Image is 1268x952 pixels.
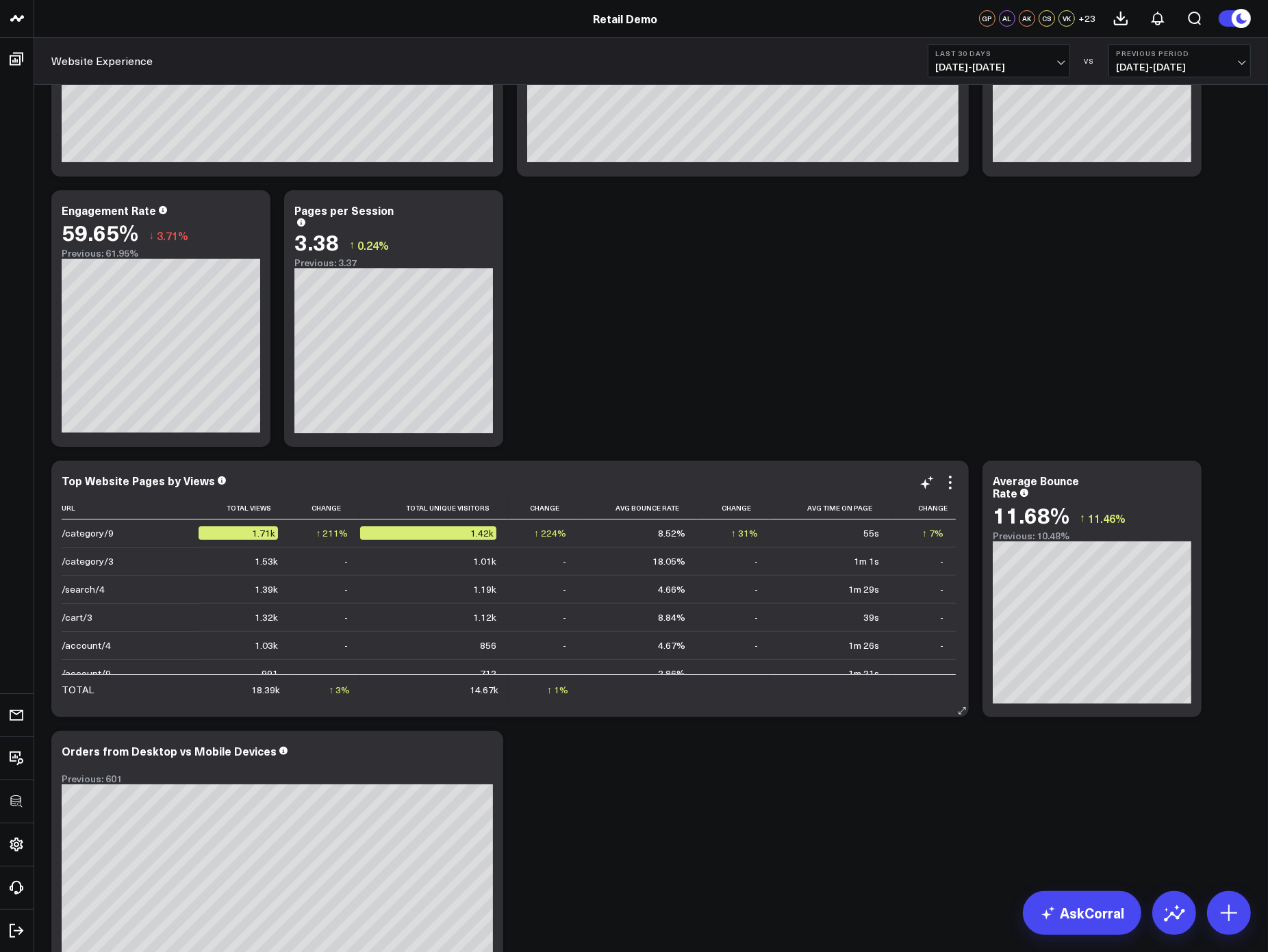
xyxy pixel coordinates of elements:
[993,530,1191,541] div: Previous: 10.48%
[659,582,686,596] div: 4.66%
[62,203,156,218] div: Engagement Rate
[534,526,566,540] div: ↑ 224%
[357,237,389,253] span: 0.24%
[344,582,348,596] div: -
[940,639,943,652] div: -
[1019,10,1035,27] div: AK
[62,220,138,244] div: 59.65%
[940,667,943,680] div: -
[344,639,348,652] div: -
[480,667,496,680] div: 712
[199,526,278,540] div: 1.71k
[62,610,92,624] div: /cart/3
[1023,891,1141,935] a: AskCorral
[863,610,879,624] div: 39s
[344,667,348,680] div: -
[480,639,496,652] div: 856
[863,526,879,540] div: 55s
[294,203,394,218] div: Pages per Session
[349,236,355,254] span: ↑
[255,639,278,652] div: 1.03k
[935,62,1063,73] span: [DATE] - [DATE]
[940,554,943,568] div: -
[563,639,566,652] div: -
[149,227,154,244] span: ↓
[755,554,758,568] div: -
[770,497,891,519] th: Avg Time On Page
[698,497,770,519] th: Change
[294,229,339,254] div: 3.38
[62,582,105,596] div: /search/4
[563,667,566,680] div: -
[62,248,260,259] div: Previous: 61.95%
[316,526,348,540] div: ↑ 211%
[755,582,758,596] div: -
[62,667,111,680] div: /account/9
[979,10,996,27] div: GP
[1078,10,1095,27] button: +23
[255,582,278,596] div: 1.39k
[659,610,686,624] div: 8.84%
[255,610,278,624] div: 1.32k
[731,526,758,540] div: ↑ 31%
[344,554,348,568] div: -
[1039,10,1055,27] div: CS
[563,554,566,568] div: -
[653,554,686,568] div: 18.05%
[360,497,508,519] th: Total Unique Visitors
[1080,509,1085,527] span: ↑
[62,526,114,540] div: /category/9
[199,497,290,519] th: Total Views
[755,639,758,652] div: -
[993,502,1069,527] div: 11.68%
[922,526,943,540] div: ↑ 7%
[62,473,215,488] div: Top Website Pages by Views
[62,639,111,652] div: /account/4
[1108,44,1251,77] button: Previous Period[DATE]-[DATE]
[294,257,493,268] div: Previous: 3.37
[848,639,879,652] div: 1m 26s
[62,743,277,758] div: Orders from Desktop vs Mobile Devices
[1077,57,1102,65] div: VS
[473,554,496,568] div: 1.01k
[848,582,879,596] div: 1m 29s
[1088,511,1126,526] span: 11.46%
[563,610,566,624] div: -
[62,773,493,784] div: Previous: 601
[940,582,943,596] div: -
[1116,62,1243,73] span: [DATE] - [DATE]
[1078,14,1095,23] span: + 23
[255,554,278,568] div: 1.53k
[940,610,943,624] div: -
[999,10,1015,27] div: AL
[848,667,879,680] div: 1m 21s
[659,667,686,680] div: 2.86%
[594,11,658,26] a: Retail Demo
[659,639,686,652] div: 4.67%
[62,554,114,568] div: /category/3
[509,497,579,519] th: Change
[755,667,758,680] div: -
[993,473,1079,500] div: Average Bounce Rate
[891,497,956,519] th: Change
[62,683,94,697] div: TOTAL
[470,683,498,697] div: 14.67k
[579,497,698,519] th: Avg Bounce Rate
[157,228,188,243] span: 3.71%
[854,554,879,568] div: 1m 1s
[928,44,1070,77] button: Last 30 Days[DATE]-[DATE]
[563,582,566,596] div: -
[473,582,496,596] div: 1.19k
[262,667,278,680] div: 991
[1058,10,1075,27] div: VK
[659,526,686,540] div: 8.52%
[360,526,496,540] div: 1.42k
[344,610,348,624] div: -
[473,610,496,624] div: 1.12k
[62,497,199,519] th: Url
[290,497,360,519] th: Change
[1116,49,1243,57] b: Previous Period
[935,49,1063,57] b: Last 30 Days
[51,53,153,68] a: Website Experience
[251,683,280,697] div: 18.39k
